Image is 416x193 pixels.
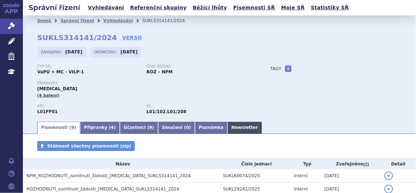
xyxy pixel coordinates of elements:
[94,49,119,55] span: Ukončeno:
[120,122,158,134] a: Účastníci (9)
[37,18,51,23] a: Domů
[103,18,133,23] a: Vyhledávání
[381,159,416,169] th: Detail
[167,109,187,114] strong: nivolumab k léčbě metastazujícího kolorektálního karcinomu
[37,122,80,134] a: Písemnosti (9)
[270,64,282,73] h3: Tagy
[191,3,229,13] a: Běžící lhůty
[86,3,126,13] a: Vyhledávání
[37,81,256,86] p: Přípravky:
[195,122,227,134] a: Poznámka
[37,93,60,98] span: (4 balení)
[309,3,351,13] a: Statistiky SŘ
[122,34,142,41] a: VERSO
[37,141,135,151] a: Stáhnout všechny písemnosti (zip)
[279,3,307,13] a: Moje SŘ
[147,109,166,114] strong: nivolumab
[142,15,194,26] li: SUKLS314141/2024
[23,3,86,13] h2: Správní řízení
[285,66,292,72] a: +
[47,144,131,149] span: Stáhnout všechny písemnosti (zip)
[158,122,195,134] a: Sloučení (0)
[41,49,63,55] span: Zahájeno:
[149,125,152,130] span: 9
[294,173,308,178] span: Interní
[121,49,138,54] strong: [DATE]
[80,122,120,134] a: Přípravky (4)
[71,125,74,130] span: 9
[37,33,117,42] strong: SUKLS314141/2024
[385,172,393,180] button: detail
[147,104,249,108] p: RS:
[37,64,140,69] p: Typ SŘ:
[220,169,290,183] td: SUKL60074/2025
[60,18,94,23] a: Správní řízení
[227,122,262,134] a: Newsletter
[147,64,249,69] p: Stav řízení:
[186,125,189,130] span: 0
[290,159,321,169] th: Typ
[26,187,179,192] span: ROZHODNUTÍ_zamítnutí_žádosti_OPDIVO_SUKLS314141_2024
[23,159,220,169] th: Název
[363,162,369,167] abbr: (?)
[147,69,173,74] strong: ROZ – NPM
[65,49,83,54] strong: [DATE]
[128,3,189,13] a: Referenční skupiny
[231,3,277,13] a: Písemnosti SŘ
[294,187,308,192] span: Interní
[37,86,77,91] span: [MEDICAL_DATA]
[321,159,381,169] th: Zveřejněno
[26,173,191,178] span: NPM_ROZHODNUTÍ_zamítnutí_žádosti_OPDIVO_SUKLS314141_2024
[147,104,256,115] div: ,
[37,109,58,114] strong: NIVOLUMAB
[111,125,114,130] span: 4
[37,104,140,108] p: ATC:
[37,69,84,74] strong: VaPÚ + MC - VILP-1
[220,159,290,169] th: Číslo jednací
[321,169,381,183] td: [DATE]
